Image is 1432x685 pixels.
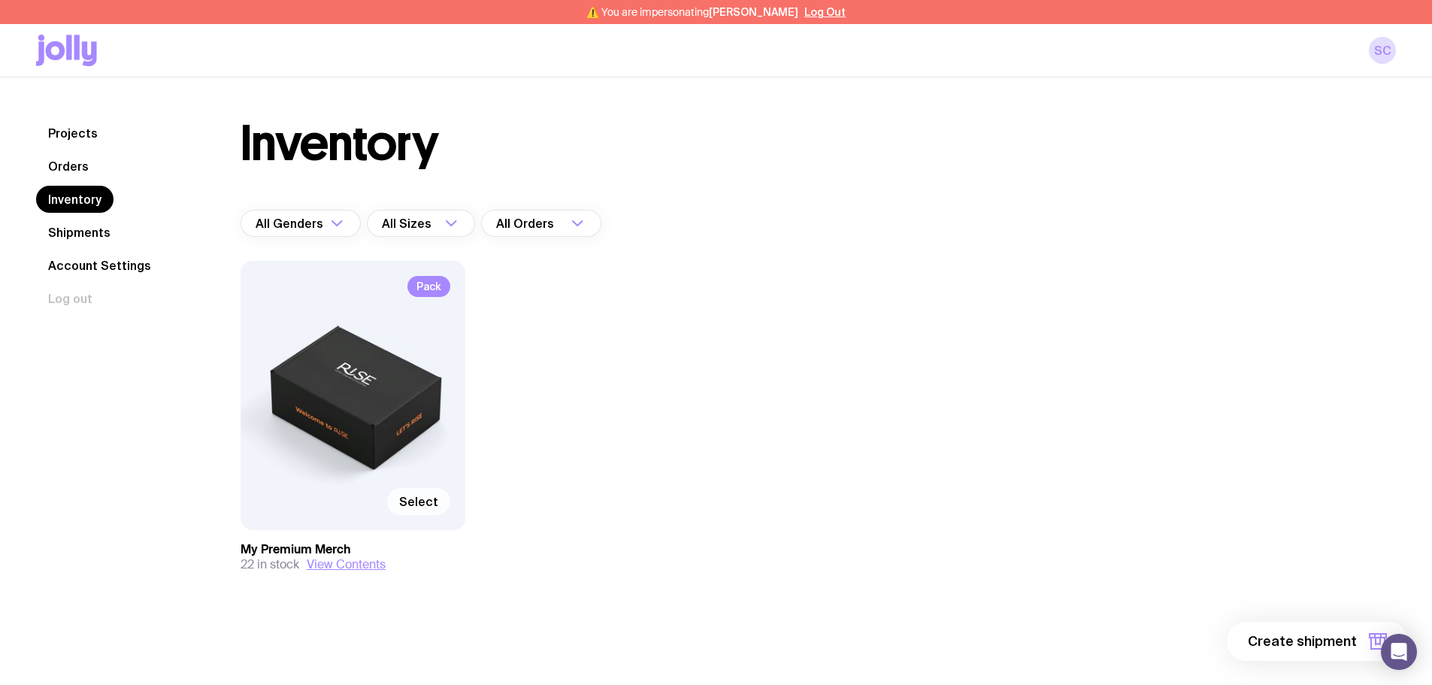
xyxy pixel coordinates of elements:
[1381,634,1417,670] div: Open Intercom Messenger
[241,542,465,557] h3: My Premium Merch
[367,210,475,237] div: Search for option
[241,557,299,572] span: 22 in stock
[496,210,557,237] span: All Orders
[241,120,438,168] h1: Inventory
[434,210,440,237] input: Search for option
[407,276,450,297] span: Pack
[36,219,123,246] a: Shipments
[307,557,386,572] button: View Contents
[804,6,846,18] button: Log Out
[36,120,110,147] a: Projects
[382,210,434,237] span: All Sizes
[399,494,438,509] span: Select
[36,186,114,213] a: Inventory
[1248,632,1357,650] span: Create shipment
[36,252,163,279] a: Account Settings
[36,285,104,312] button: Log out
[1227,622,1408,661] button: Create shipment
[1369,37,1396,64] a: SC
[241,210,361,237] div: Search for option
[256,210,326,237] span: All Genders
[36,153,101,180] a: Orders
[586,6,798,18] span: ⚠️ You are impersonating
[557,210,567,237] input: Search for option
[481,210,601,237] div: Search for option
[709,6,798,18] span: [PERSON_NAME]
